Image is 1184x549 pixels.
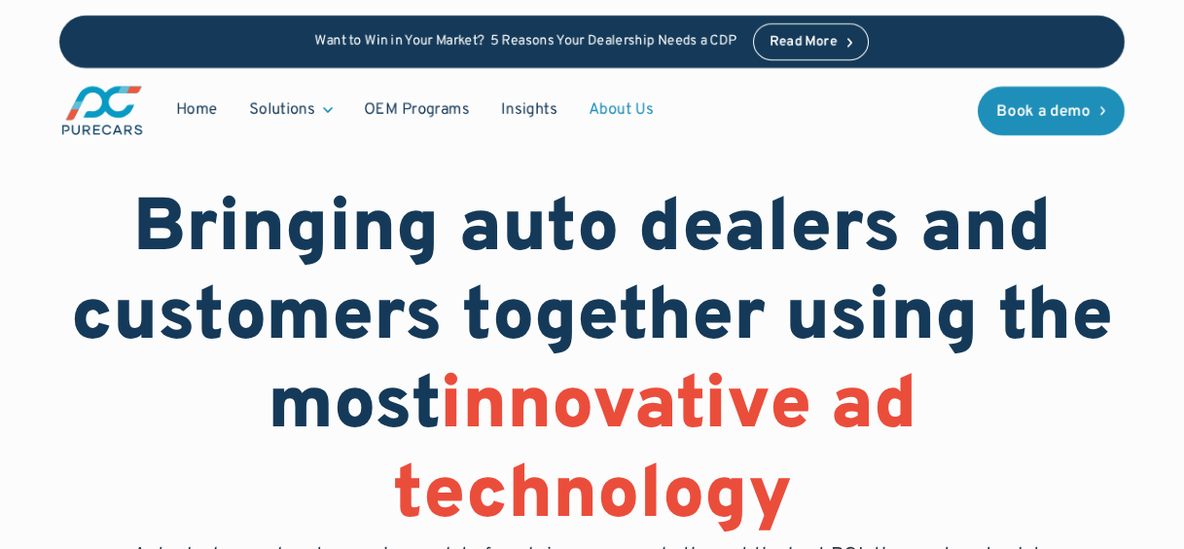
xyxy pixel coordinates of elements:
a: OEM Programs [348,91,485,128]
div: Book a demo [997,104,1091,120]
div: Solutions [233,91,348,128]
span: innovative ad technology [393,361,917,543]
a: Home [161,91,233,128]
p: Want to Win in Your Market? 5 Reasons Your Dealership Needs a CDP [315,34,737,51]
h1: Bringing auto dealers and customers together using the most [59,187,1125,542]
a: Insights [485,91,573,128]
a: Book a demo [978,87,1126,135]
a: Read More [753,23,870,60]
img: purecars logo [59,84,145,137]
a: main [59,84,145,137]
a: About Us [573,91,669,128]
div: Solutions [249,99,315,121]
div: Read More [770,36,838,50]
